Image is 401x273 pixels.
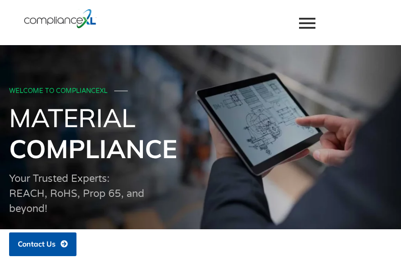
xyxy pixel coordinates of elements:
img: logo-one.svg [24,8,96,29]
span: ─── [114,87,128,95]
a: Contact Us [9,232,76,256]
span: Your Trusted Experts: REACH, RoHS, Prop 65, and beyond! [9,173,144,215]
span: Contact Us [18,240,56,248]
div: WELCOME TO COMPLIANCEXL [9,88,390,95]
h1: Material [9,102,392,164]
span: Compliance [9,133,177,165]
